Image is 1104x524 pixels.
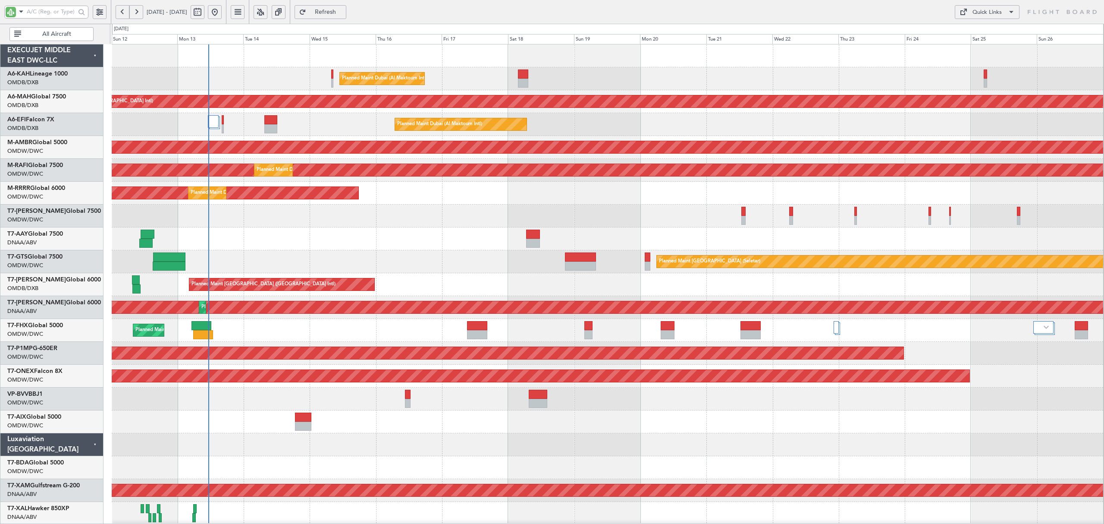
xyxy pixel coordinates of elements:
div: Planned Maint Dubai (Al Maktoum Intl) [191,186,276,199]
a: OMDW/DWC [7,262,43,269]
a: T7-[PERSON_NAME]Global 6000 [7,277,101,283]
span: A6-EFI [7,117,26,123]
button: Quick Links [955,5,1019,19]
span: T7-AIX [7,414,26,420]
div: Mon 13 [177,34,243,44]
a: T7-P1MPG-650ER [7,345,57,351]
span: VP-BVV [7,391,28,397]
span: A6-KAH [7,71,30,77]
a: OMDW/DWC [7,422,43,429]
a: T7-[PERSON_NAME]Global 6000 [7,300,101,306]
div: Mon 20 [640,34,706,44]
a: M-RRRRGlobal 6000 [7,185,65,191]
a: OMDB/DXB [7,124,38,132]
div: Fri 17 [442,34,508,44]
a: T7-ONEXFalcon 8X [7,368,63,374]
a: OMDW/DWC [7,170,43,178]
span: All Aircraft [23,31,91,37]
span: T7-XAL [7,505,28,511]
a: OMDW/DWC [7,399,43,407]
img: arrow-gray.svg [1044,325,1049,329]
div: Sat 25 [971,34,1037,44]
div: Thu 23 [838,34,904,44]
a: OMDB/DXB [7,284,38,292]
a: OMDW/DWC [7,330,43,338]
span: T7-[PERSON_NAME] [7,208,66,214]
div: [DATE] [114,25,129,33]
a: OMDW/DWC [7,467,43,475]
div: Quick Links [972,8,1002,17]
span: A6-MAH [7,94,31,100]
a: DNAA/ABV [7,307,37,315]
a: DNAA/ABV [7,513,37,521]
span: M-RRRR [7,185,30,191]
span: T7-[PERSON_NAME] [7,300,66,306]
a: M-AMBRGlobal 5000 [7,139,67,145]
div: Wed 15 [310,34,376,44]
div: Fri 24 [905,34,971,44]
span: T7-GTS [7,254,28,260]
a: DNAA/ABV [7,490,37,498]
a: T7-AIXGlobal 5000 [7,414,61,420]
a: OMDW/DWC [7,216,43,224]
a: T7-XAMGulfstream G-200 [7,483,80,489]
a: T7-FHXGlobal 5000 [7,322,63,328]
div: Tue 21 [706,34,772,44]
span: M-RAFI [7,162,28,168]
div: Planned Maint Dubai (Al Maktoum Intl) [135,324,220,337]
a: A6-KAHLineage 1000 [7,71,68,77]
div: Planned Maint Dubai (Al Maktoum Intl) [342,72,427,85]
input: A/C (Reg. or Type) [27,5,75,18]
a: OMDW/DWC [7,353,43,361]
a: M-RAFIGlobal 7500 [7,162,63,168]
a: OMDW/DWC [7,376,43,384]
span: T7-BDA [7,460,29,466]
a: T7-[PERSON_NAME]Global 7500 [7,208,101,214]
div: Planned Maint Dubai (Al Maktoum Intl) [257,164,342,177]
div: Planned Maint Dubai (Al Maktoum Intl) [201,301,286,314]
button: All Aircraft [9,27,94,41]
a: A6-MAHGlobal 7500 [7,94,66,100]
div: Sat 18 [508,34,574,44]
span: T7-XAM [7,483,30,489]
span: T7-ONEX [7,368,34,374]
a: DNAA/ABV [7,239,37,246]
span: Refresh [308,9,343,15]
span: T7-AAY [7,231,28,237]
div: Tue 14 [243,34,309,44]
a: VP-BVVBBJ1 [7,391,43,397]
a: T7-XALHawker 850XP [7,505,69,511]
span: [DATE] - [DATE] [147,8,187,16]
a: OMDW/DWC [7,147,43,155]
div: Thu 16 [376,34,442,44]
a: T7-AAYGlobal 7500 [7,231,63,237]
span: T7-FHX [7,322,28,328]
span: T7-[PERSON_NAME] [7,277,66,283]
a: OMDW/DWC [7,193,43,201]
a: T7-BDAGlobal 5000 [7,460,64,466]
div: Sun 26 [1037,34,1103,44]
button: Refresh [295,5,346,19]
span: T7-P1MP [7,345,33,351]
div: Planned Maint [GEOGRAPHIC_DATA] ([GEOGRAPHIC_DATA] Intl) [191,278,336,291]
div: Wed 22 [772,34,838,44]
a: OMDB/DXB [7,79,38,86]
div: Planned Maint Dubai (Al Maktoum Intl) [397,118,482,131]
a: A6-EFIFalcon 7X [7,117,54,123]
div: Sun 19 [574,34,640,44]
div: Planned Maint [GEOGRAPHIC_DATA] (Seletar) [659,255,760,268]
span: M-AMBR [7,139,32,145]
a: T7-GTSGlobal 7500 [7,254,63,260]
div: Sun 12 [111,34,177,44]
a: OMDB/DXB [7,101,38,109]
